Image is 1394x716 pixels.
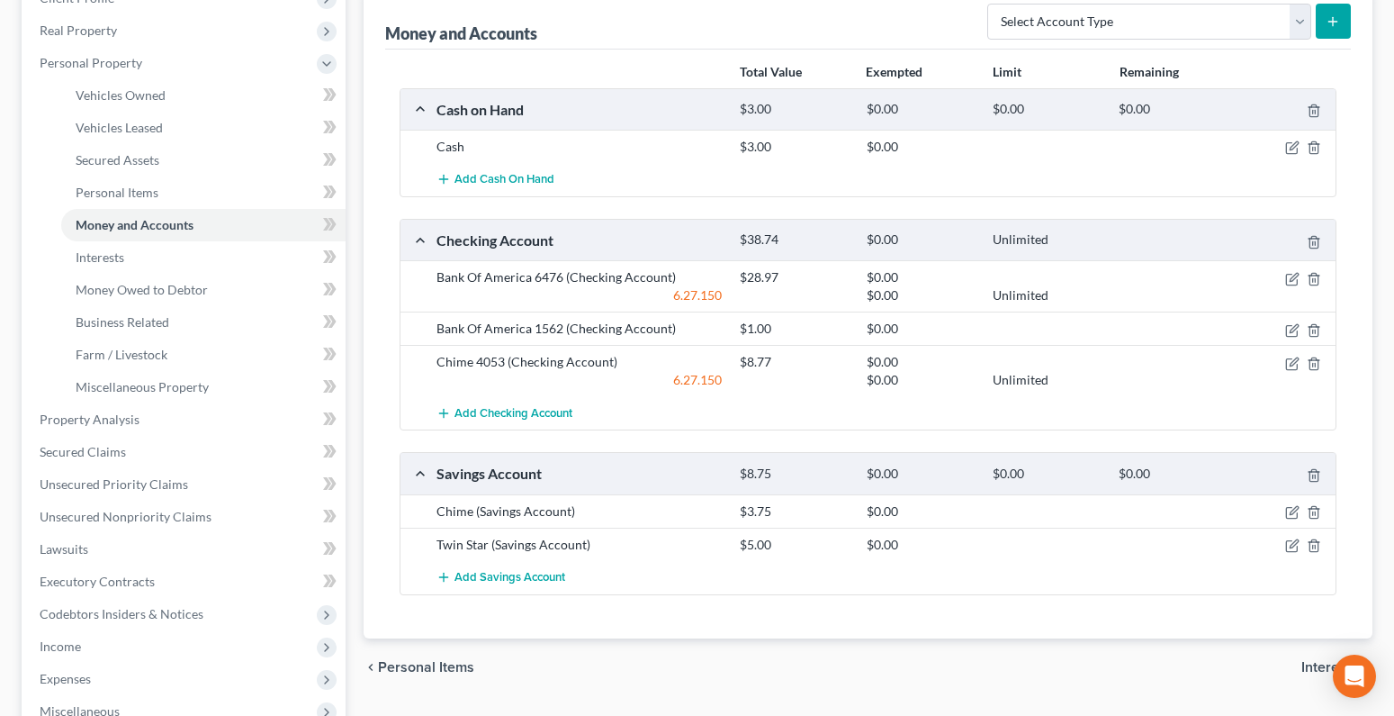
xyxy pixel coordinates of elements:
div: $0.00 [858,503,984,521]
span: Farm / Livestock [76,347,167,362]
span: Secured Claims [40,444,126,459]
div: Unlimited [984,371,1110,389]
span: Add Savings Account [454,570,565,585]
span: Executory Contracts [40,574,155,589]
div: $0.00 [858,320,984,338]
span: Lawsuits [40,541,88,557]
span: Interests [76,249,124,265]
span: Money Owed to Debtor [76,282,208,297]
div: $0.00 [858,286,984,304]
div: Cash [427,138,731,156]
a: Property Analysis [25,403,346,436]
a: Money Owed to Debtor [61,274,346,306]
div: Cash on Hand [427,100,731,119]
a: Secured Assets [61,144,346,177]
span: Miscellaneous Property [76,379,209,394]
a: Unsecured Priority Claims [25,468,346,501]
span: Add Cash on Hand [454,173,554,187]
button: Add Cash on Hand [436,163,554,196]
button: Interests chevron_right [1301,660,1372,675]
span: Personal Items [76,185,158,200]
div: $0.00 [858,231,984,249]
a: Unsecured Nonpriority Claims [25,501,346,533]
span: Vehicles Owned [76,87,166,103]
a: Vehicles Owned [61,79,346,112]
div: $0.00 [858,101,984,118]
div: $3.75 [731,503,857,521]
div: $0.00 [858,536,984,554]
div: $0.00 [858,353,984,371]
span: Vehicles Leased [76,120,163,135]
a: Farm / Livestock [61,339,346,371]
span: Unsecured Nonpriority Claims [40,509,211,524]
a: Personal Items [61,177,346,209]
button: Add Savings Account [436,561,565,594]
div: Chime 4053 (Checking Account) [427,353,731,371]
div: Chime (Savings Account) [427,503,731,521]
div: Bank Of America 6476 (Checking Account) [427,268,731,286]
div: $8.77 [731,353,857,371]
div: $1.00 [731,320,857,338]
a: Executory Contracts [25,566,346,598]
a: Secured Claims [25,436,346,468]
span: Personal Items [378,660,474,675]
div: Savings Account [427,464,731,483]
a: Money and Accounts [61,209,346,241]
span: Personal Property [40,55,142,70]
div: Money and Accounts [385,23,537,44]
div: $0.00 [984,466,1110,483]
span: Money and Accounts [76,217,193,232]
div: $0.00 [1110,101,1236,118]
button: chevron_left Personal Items [364,660,474,675]
span: Codebtors Insiders & Notices [40,606,203,621]
a: Miscellaneous Property [61,371,346,403]
span: Business Related [76,314,169,330]
i: chevron_left [364,660,378,675]
span: Income [40,639,81,654]
div: Unlimited [984,286,1110,304]
div: $0.00 [984,101,1110,118]
span: Secured Assets [76,152,159,168]
div: $3.00 [731,101,857,118]
a: Business Related [61,306,346,339]
div: Twin Star (Savings Account) [427,536,731,554]
div: $0.00 [858,138,984,156]
span: Add Checking Account [454,406,572,421]
span: Real Property [40,23,117,38]
div: 6.27.150 [427,286,731,304]
div: Open Intercom Messenger [1333,655,1376,698]
strong: Total Value [740,64,802,79]
span: Expenses [40,671,91,686]
div: $8.75 [731,466,857,483]
div: $5.00 [731,536,857,554]
strong: Limit [993,64,1021,79]
div: $0.00 [858,466,984,483]
div: $0.00 [1110,466,1236,483]
div: Checking Account [427,231,731,249]
span: Unsecured Priority Claims [40,476,188,492]
a: Interests [61,241,346,274]
div: Unlimited [984,231,1110,249]
div: 6.27.150 [427,371,731,389]
span: Property Analysis [40,412,139,427]
div: Bank Of America 1562 (Checking Account) [427,320,731,338]
strong: Remaining [1120,64,1179,79]
a: Vehicles Leased [61,112,346,144]
span: Interests [1301,660,1358,675]
strong: Exempted [866,64,922,79]
a: Lawsuits [25,533,346,566]
div: $3.00 [731,138,857,156]
div: $0.00 [858,268,984,286]
div: $38.74 [731,231,857,249]
div: $28.97 [731,268,857,286]
button: Add Checking Account [436,396,572,430]
div: $0.00 [858,371,984,389]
